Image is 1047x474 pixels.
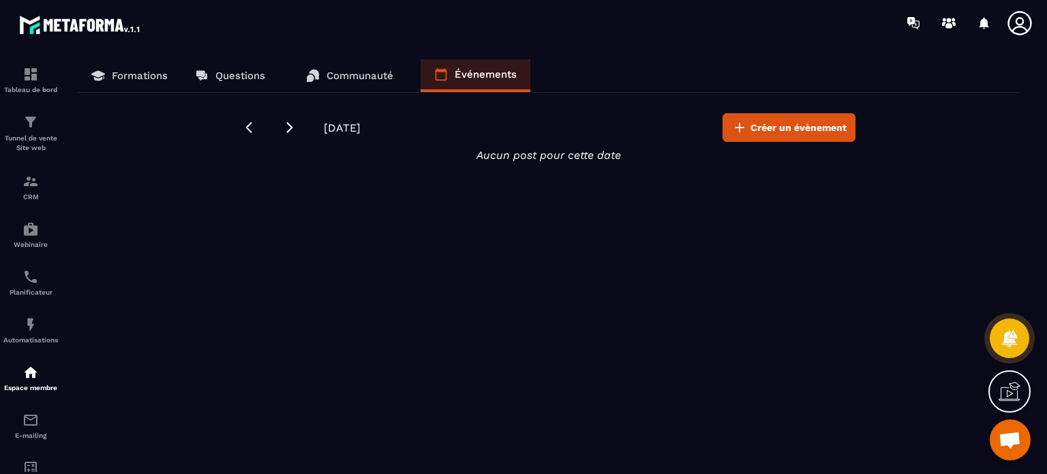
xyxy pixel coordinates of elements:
[78,59,181,92] a: Formations
[292,59,407,92] a: Communauté
[22,412,39,428] img: email
[750,121,847,134] span: Créer un évènement
[3,163,58,211] a: formationformationCRM
[421,59,530,92] a: Événements
[327,70,393,82] p: Communauté
[3,288,58,296] p: Planificateur
[22,66,39,83] img: formation
[22,173,39,190] img: formation
[19,12,142,37] img: logo
[3,354,58,402] a: automationsautomationsEspace membre
[3,104,58,163] a: formationformationTunnel de vente Site web
[324,121,361,134] span: [DATE]
[22,221,39,237] img: automations
[215,70,265,82] p: Questions
[3,241,58,248] p: Webinaire
[3,211,58,258] a: automationsautomationsWebinaire
[3,432,58,439] p: E-mailing
[3,86,58,93] p: Tableau de bord
[3,384,58,391] p: Espace membre
[3,336,58,344] p: Automatisations
[22,114,39,130] img: formation
[3,402,58,449] a: emailemailE-mailing
[3,258,58,306] a: schedulerschedulerPlanificateur
[3,134,58,153] p: Tunnel de vente Site web
[476,149,621,162] i: Aucun post pour cette date
[3,193,58,201] p: CRM
[3,56,58,104] a: formationformationTableau de bord
[22,269,39,285] img: scheduler
[723,113,855,142] button: Créer un évènement
[112,70,168,82] p: Formations
[3,306,58,354] a: automationsautomationsAutomatisations
[455,68,517,80] p: Événements
[22,364,39,381] img: automations
[22,316,39,333] img: automations
[181,59,279,92] a: Questions
[990,419,1031,460] div: Ouvrir le chat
